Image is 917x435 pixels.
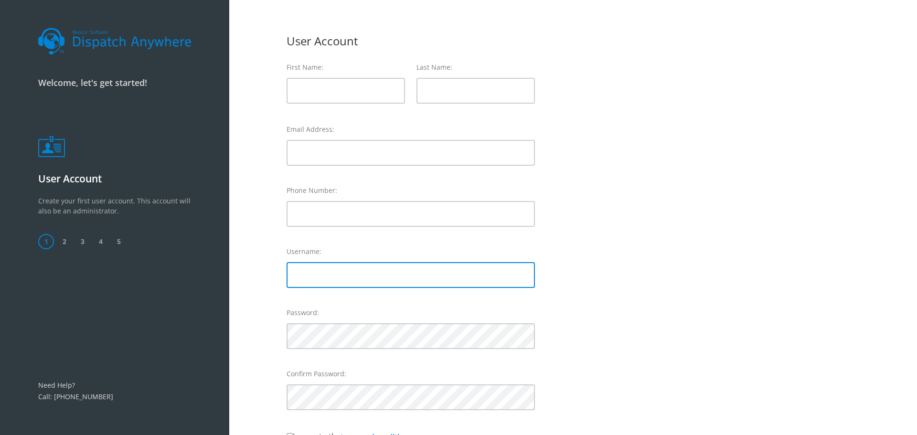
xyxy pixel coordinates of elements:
span: 2 [56,234,72,249]
label: Email Address: [287,124,535,134]
img: userbadge.png [38,136,65,157]
span: 4 [93,234,108,249]
label: Confirm Password: [287,369,535,379]
a: Call: [PHONE_NUMBER] [38,392,113,401]
a: Need Help? [38,381,75,390]
label: Last Name: [416,62,535,72]
p: User Account [38,171,191,187]
span: 3 [75,234,90,249]
label: Password: [287,308,535,318]
label: First Name: [287,62,405,72]
label: Phone Number: [287,185,535,195]
span: 5 [111,234,127,249]
span: 1 [38,234,54,249]
label: Username: [287,246,535,256]
p: Create your first user account. This account will also be an administrator. [38,196,191,234]
p: Welcome, let's get started! [38,76,191,89]
img: dalogo.svg [38,28,191,55]
div: User Account [287,32,535,50]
